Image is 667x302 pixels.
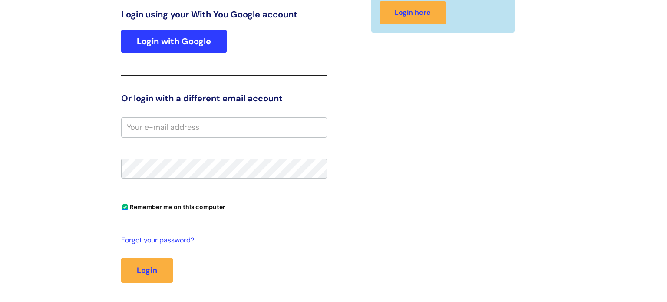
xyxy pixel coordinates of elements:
input: Remember me on this computer [122,205,128,210]
button: Login [121,258,173,283]
input: Your e-mail address [121,117,327,137]
div: You can uncheck this option if you're logging in from a shared device [121,199,327,213]
a: Login with Google [121,30,227,53]
h3: Or login with a different email account [121,93,327,103]
h3: Login using your With You Google account [121,9,327,20]
a: Forgot your password? [121,234,323,247]
label: Remember me on this computer [121,201,225,211]
a: Login here [380,1,446,24]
